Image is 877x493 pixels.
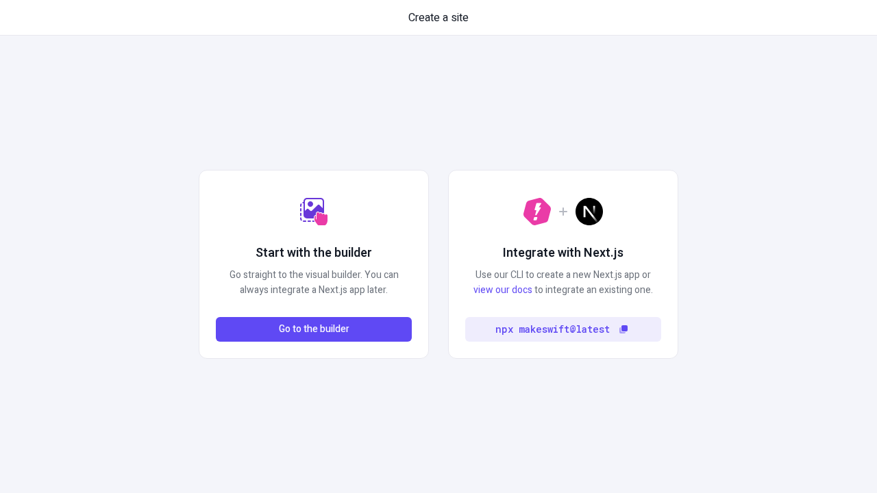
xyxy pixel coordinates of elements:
h2: Integrate with Next.js [503,244,623,262]
p: Use our CLI to create a new Next.js app or to integrate an existing one. [465,268,661,298]
p: Go straight to the visual builder. You can always integrate a Next.js app later. [216,268,412,298]
span: Create a site [408,10,469,26]
code: npx makeswift@latest [495,322,610,337]
a: view our docs [473,283,532,297]
h2: Start with the builder [256,244,372,262]
button: Go to the builder [216,317,412,342]
span: Go to the builder [279,322,349,337]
